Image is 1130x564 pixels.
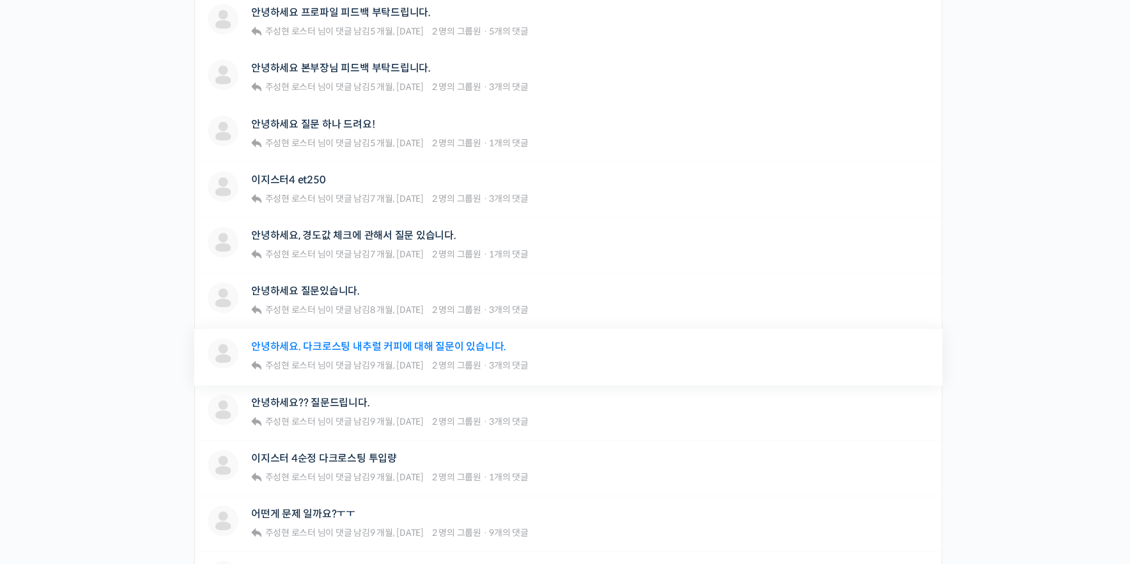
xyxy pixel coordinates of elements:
a: 안녕하세요 질문있습니다. [251,285,360,297]
a: 주성현 로스터 [263,360,316,371]
a: 설정 [165,405,245,437]
span: 3개의 댓글 [489,416,529,427]
a: 주성현 로스터 [263,193,316,204]
span: · [483,471,487,483]
a: 5 개월, [DATE] [370,137,424,149]
span: 2 명의 그룹원 [432,416,481,427]
a: 홈 [4,405,84,437]
a: 주성현 로스터 [263,26,316,37]
span: 홈 [40,424,48,434]
span: 님이 댓글 남김 [263,26,424,37]
a: 9 개월, [DATE] [370,471,424,483]
span: · [483,527,487,538]
a: 안녕하세요. 다크로스팅 내추럴 커피에 대해 질문이 있습니다. [251,340,506,353]
span: 5개의 댓글 [489,26,529,37]
a: 7 개월, [DATE] [370,248,424,260]
a: 어떤게 문제 일까요?ㅜㅜ [251,508,355,520]
span: 주성현 로스터 [265,471,316,483]
span: 주성현 로스터 [265,26,316,37]
a: 9 개월, [DATE] [370,527,424,538]
a: 안녕하세요 프로파일 피드백 부탁드립니다. [251,6,431,19]
a: 주성현 로스터 [263,248,316,260]
a: 대화 [84,405,165,437]
span: 2 명의 그룹원 [432,81,481,93]
span: 대화 [117,425,132,435]
span: · [483,193,487,204]
a: 이지스터4 et250 [251,174,325,186]
span: 2 명의 그룹원 [432,248,481,260]
span: · [483,416,487,427]
span: 2 명의 그룹원 [432,360,481,371]
span: 주성현 로스터 [265,360,316,371]
span: · [483,360,487,371]
a: 주성현 로스터 [263,137,316,149]
span: 2 명의 그룹원 [432,304,481,316]
span: 2 명의 그룹원 [432,471,481,483]
span: 1개의 댓글 [489,137,529,149]
a: 주성현 로스터 [263,416,316,427]
span: 님이 댓글 남김 [263,304,424,316]
span: 2 명의 그룹원 [432,527,481,538]
span: 님이 댓글 남김 [263,137,424,149]
span: 2 명의 그룹원 [432,26,481,37]
span: 님이 댓글 남김 [263,248,424,260]
a: 주성현 로스터 [263,527,316,538]
a: 안녕하세요?? 질문드립니다. [251,397,369,409]
a: 7 개월, [DATE] [370,193,424,204]
span: 님이 댓글 남김 [263,81,424,93]
span: 님이 댓글 남김 [263,360,424,371]
span: 주성현 로스터 [265,248,316,260]
a: 주성현 로스터 [263,81,316,93]
a: 안녕하세요 질문 하나 드려요! [251,118,375,130]
a: 주성현 로스터 [263,304,316,316]
span: 주성현 로스터 [265,193,316,204]
span: 주성현 로스터 [265,137,316,149]
span: · [483,137,487,149]
span: 2 명의 그룹원 [432,193,481,204]
span: 3개의 댓글 [489,360,529,371]
span: 1개의 댓글 [489,248,529,260]
a: 8 개월, [DATE] [370,304,424,316]
span: 님이 댓글 남김 [263,416,424,427]
span: 님이 댓글 남김 [263,193,424,204]
span: · [483,26,487,37]
span: 님이 댓글 남김 [263,471,424,483]
a: 5 개월, [DATE] [370,26,424,37]
a: 9 개월, [DATE] [370,416,424,427]
span: · [483,304,487,316]
span: · [483,248,487,260]
a: 안녕하세요, 경도값 체크에 관해서 질문 있습니다. [251,229,456,241]
span: 3개의 댓글 [489,304,529,316]
a: 주성현 로스터 [263,471,316,483]
span: 님이 댓글 남김 [263,527,424,538]
a: 안녕하세요 본부장님 피드백 부탁드립니다. [251,62,431,74]
a: 이지스터 4순정 다크로스팅 투입량 [251,452,397,464]
span: 3개의 댓글 [489,81,529,93]
span: 주성현 로스터 [265,416,316,427]
span: · [483,81,487,93]
span: 주성현 로스터 [265,81,316,93]
span: 3개의 댓글 [489,193,529,204]
span: 주성현 로스터 [265,304,316,316]
span: 설정 [197,424,213,434]
span: 2 명의 그룹원 [432,137,481,149]
span: 주성현 로스터 [265,527,316,538]
span: 1개의 댓글 [489,471,529,483]
a: 9 개월, [DATE] [370,360,424,371]
span: 9개의 댓글 [489,527,529,538]
a: 5 개월, [DATE] [370,81,424,93]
